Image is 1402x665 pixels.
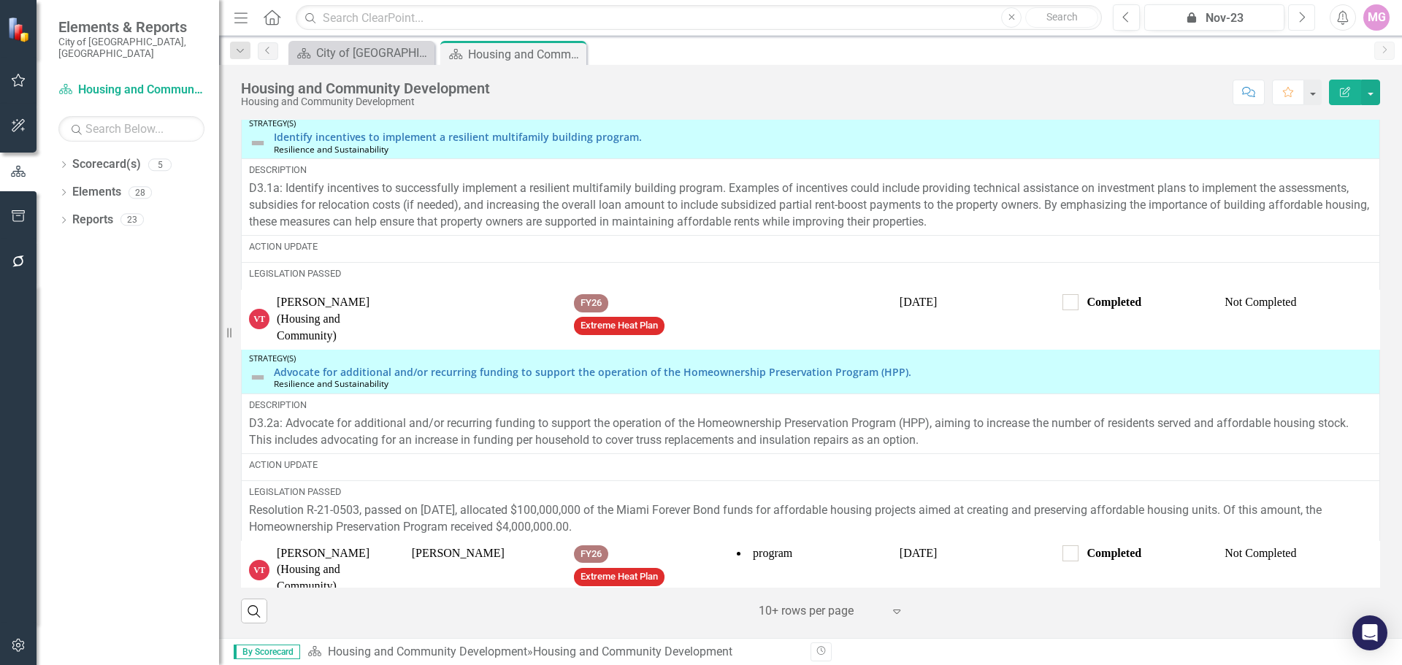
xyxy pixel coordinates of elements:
[1352,615,1387,650] div: Open Intercom Messenger
[292,44,431,62] a: City of [GEOGRAPHIC_DATA]
[729,540,892,600] td: Double-Click to Edit
[242,263,1380,290] td: Double-Click to Edit
[307,644,800,661] div: »
[241,80,490,96] div: Housing and Community Development
[277,294,397,345] div: [PERSON_NAME] (Housing and Community)
[249,560,269,580] div: VT
[274,377,388,389] span: Resilience and Sustainability
[249,458,1372,472] div: Action Update
[120,214,144,226] div: 23
[277,545,397,596] div: [PERSON_NAME] (Housing and Community)
[1217,540,1380,600] td: Double-Click to Edit
[328,645,527,658] a: Housing and Community Development
[1046,11,1078,23] span: Search
[249,416,1349,447] span: D3.2a: Advocate for additional and/or recurring funding to support the operation of the Homeowner...
[249,369,267,386] img: Not Defined
[574,545,608,564] span: FY26
[7,17,33,42] img: ClearPoint Strategy
[1225,294,1372,311] div: Not Completed
[574,317,664,335] span: Extreme Heat Plan
[242,393,1380,453] td: Double-Click to Edit
[148,158,172,171] div: 5
[567,540,729,600] td: Double-Click to Edit
[58,18,204,36] span: Elements & Reports
[58,116,204,142] input: Search Below...
[900,296,938,308] span: [DATE]
[533,645,732,658] div: Housing and Community Development
[249,267,1372,280] div: Legislation Passed
[1149,9,1279,27] div: Nov-23
[892,290,1054,350] td: Double-Click to Edit
[1025,7,1098,28] button: Search
[249,399,1372,412] div: Description
[567,290,729,350] td: Double-Click to Edit
[249,119,1372,128] div: Strategy(s)
[58,36,204,60] small: City of [GEOGRAPHIC_DATA], [GEOGRAPHIC_DATA]
[241,96,490,107] div: Housing and Community Development
[249,485,1372,499] div: Legislation Passed
[249,240,1372,253] div: Action Update
[900,547,938,559] span: [DATE]
[242,540,405,600] td: Double-Click to Edit
[249,134,267,152] img: Not Defined
[72,212,113,228] a: Reports
[574,294,608,312] span: FY26
[249,502,1372,536] p: Resolution R-21-0503, passed on [DATE], allocated $100,000,000 of the Miami Forever Bond funds fo...
[1054,540,1217,600] td: Double-Click to Edit
[249,181,1369,228] span: D3.1a: Identify incentives to successfully implement a resilient multifamily building program. Ex...
[249,164,1372,177] div: Description
[729,290,892,350] td: Double-Click to Edit
[242,290,405,350] td: Double-Click to Edit
[58,82,204,99] a: Housing and Community Development
[1054,290,1217,350] td: Double-Click to Edit
[296,5,1102,31] input: Search ClearPoint...
[574,568,664,586] span: Extreme Heat Plan
[412,547,505,559] span: [PERSON_NAME]
[274,143,388,155] span: Resilience and Sustainability
[404,540,567,600] td: Double-Click to Edit
[753,547,792,559] span: program
[242,159,1380,236] td: Double-Click to Edit
[404,290,567,350] td: Double-Click to Edit
[129,186,152,199] div: 28
[72,156,141,173] a: Scorecard(s)
[249,309,269,329] div: VT
[234,645,300,659] span: By Scorecard
[274,366,1372,377] a: Advocate for additional and/or recurring funding to support the operation of the Homeownership Pr...
[1217,290,1380,350] td: Double-Click to Edit
[274,131,1372,142] a: Identify incentives to implement a resilient multifamily building program.
[316,44,431,62] div: City of [GEOGRAPHIC_DATA]
[1144,4,1284,31] button: Nov-23
[892,540,1054,600] td: Double-Click to Edit
[1363,4,1390,31] button: MG
[72,184,121,201] a: Elements
[468,45,583,64] div: Housing and Community Development
[249,354,1372,363] div: Strategy(s)
[1225,545,1372,562] div: Not Completed
[242,480,1380,540] td: Double-Click to Edit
